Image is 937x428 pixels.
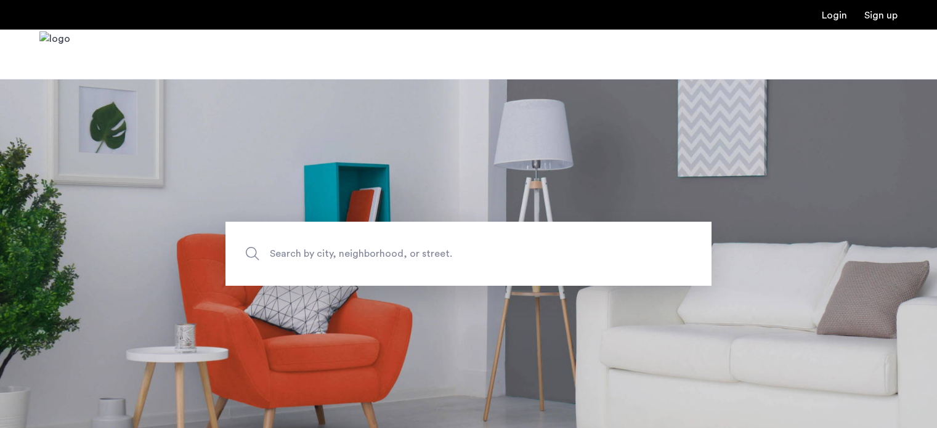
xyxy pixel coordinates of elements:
[39,31,70,78] a: Cazamio Logo
[39,31,70,78] img: logo
[225,222,712,286] input: Apartment Search
[864,10,898,20] a: Registration
[270,245,610,262] span: Search by city, neighborhood, or street.
[822,10,847,20] a: Login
